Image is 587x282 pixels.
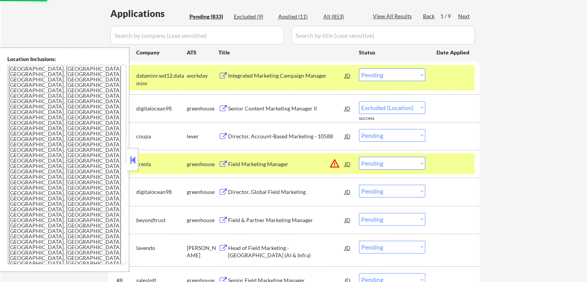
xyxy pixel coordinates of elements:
div: greenhouse [187,188,218,196]
div: success [359,115,390,122]
div: Director, Global Field Marketing [228,188,345,196]
div: Applied (11) [278,13,317,20]
div: Next [458,12,470,20]
div: JD [344,101,352,115]
div: cresta [136,160,187,168]
div: Applications [110,9,187,18]
div: Company [136,49,187,56]
div: JD [344,129,352,143]
div: beyondtrust [136,216,187,224]
div: dataminr.wd12.dataminr [136,72,187,87]
div: Field & Partner Marketing Manager [228,216,345,224]
div: lavendo [136,244,187,252]
div: All (853) [323,13,362,20]
div: Back [423,12,435,20]
div: Director, Account-Based Marketing - 10588 [228,133,345,140]
div: [PERSON_NAME] [187,244,218,259]
div: digitalocean98 [136,105,187,112]
div: Location Inclusions: [7,55,126,63]
div: Head of Field Marketing - [GEOGRAPHIC_DATA] (AI & Infra) [228,244,345,259]
div: greenhouse [187,105,218,112]
div: JD [344,185,352,199]
div: JD [344,68,352,82]
div: Field Marketing Manager [228,160,345,168]
div: JD [344,213,352,227]
div: lever [187,133,218,140]
div: Senior Content Marketing Manager II [228,105,345,112]
div: 1 / 9 [440,12,458,20]
input: Search by title (case sensitive) [291,26,475,44]
div: ATS [187,49,218,56]
div: greenhouse [187,216,218,224]
div: Excluded (9) [234,13,272,20]
div: Pending (833) [189,13,228,20]
div: greenhouse [187,160,218,168]
div: Date Applied [436,49,470,56]
div: Integrated Marketing Campaign Manager [228,72,345,80]
div: JD [344,157,352,171]
div: JD [344,241,352,255]
div: Status [359,45,425,59]
input: Search by company (case sensitive) [110,26,284,44]
button: warning_amber [329,158,340,169]
div: Title [218,49,352,56]
div: workday [187,72,218,80]
div: coupa [136,133,187,140]
div: digitalocean98 [136,188,187,196]
div: View All Results [373,12,414,20]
